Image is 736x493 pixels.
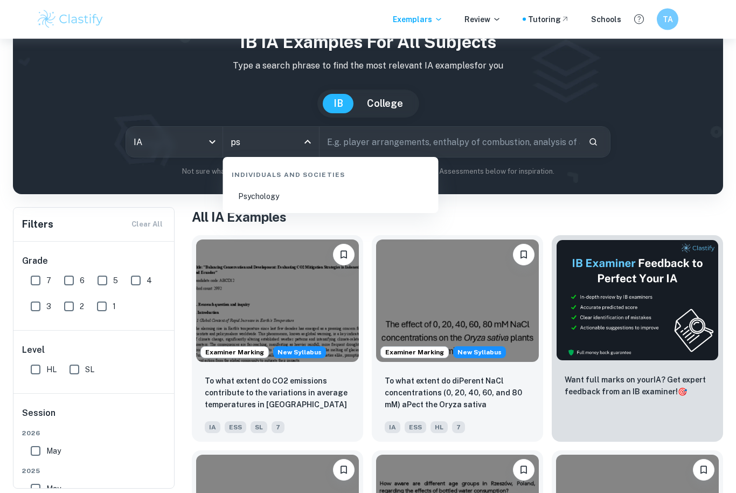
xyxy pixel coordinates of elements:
[300,135,315,150] button: Close
[693,460,714,481] button: Bookmark
[147,275,152,287] span: 4
[22,344,166,357] h6: Level
[356,94,414,114] button: College
[22,407,166,429] h6: Session
[205,375,350,412] p: To what extent do CO2 emissions contribute to the variations in average temperatures in Indonesia...
[22,255,166,268] h6: Grade
[513,460,534,481] button: Bookmark
[591,13,621,25] a: Schools
[385,375,530,412] p: To what extent do diPerent NaCl concentrations (0, 20, 40, 60, and 80 mM) aPect the Oryza sativa ...
[22,217,53,232] h6: Filters
[552,236,723,442] a: ThumbnailWant full marks on yourIA? Get expert feedback from an IB examiner!
[85,364,94,376] span: SL
[556,240,719,361] img: Thumbnail
[22,60,714,73] p: Type a search phrase to find the most relevant IA examples for you
[22,30,714,56] h1: IB IA examples for all subjects
[565,374,710,398] p: Want full marks on your IA ? Get expert feedback from an IB examiner!
[192,208,723,227] h1: All IA Examples
[22,429,166,439] span: 2026
[126,127,223,158] div: IA
[333,244,355,266] button: Bookmark
[225,422,246,434] span: ESS
[113,275,118,287] span: 5
[657,9,678,30] button: TA
[273,347,326,359] span: New Syllabus
[464,13,501,25] p: Review
[227,162,434,184] div: Individuals and Societies
[453,347,506,359] div: Starting from the May 2026 session, the ESS IA requirements have changed. We created this exempla...
[405,422,426,434] span: ESS
[46,364,57,376] span: HL
[272,422,284,434] span: 7
[273,347,326,359] div: Starting from the May 2026 session, the ESS IA requirements have changed. We created this exempla...
[452,422,465,434] span: 7
[22,467,166,476] span: 2025
[678,388,687,396] span: 🎯
[630,10,648,29] button: Help and Feedback
[453,347,506,359] span: New Syllabus
[320,127,580,158] input: E.g. player arrangements, enthalpy of combustion, analysis of a big city...
[22,167,714,177] p: Not sure what to search for? You can always look through our example Internal Assessments below f...
[662,13,674,25] h6: TA
[372,236,543,442] a: Examiner MarkingStarting from the May 2026 session, the ESS IA requirements have changed. We crea...
[431,422,448,434] span: HL
[80,301,84,313] span: 2
[113,301,116,313] span: 1
[227,184,434,209] li: Psychology
[251,422,267,434] span: SL
[333,460,355,481] button: Bookmark
[201,348,268,358] span: Examiner Marking
[205,422,220,434] span: IA
[46,301,51,313] span: 3
[196,240,359,362] img: ESS IA example thumbnail: To what extent do CO2 emissions contribu
[513,244,534,266] button: Bookmark
[528,13,570,25] a: Tutoring
[46,275,51,287] span: 7
[192,236,363,442] a: Examiner MarkingStarting from the May 2026 session, the ESS IA requirements have changed. We crea...
[381,348,448,358] span: Examiner Marking
[393,13,443,25] p: Exemplars
[385,422,400,434] span: IA
[323,94,354,114] button: IB
[376,240,539,362] img: ESS IA example thumbnail: To what extent do diPerent NaCl concentr
[80,275,85,287] span: 6
[36,9,105,30] img: Clastify logo
[46,446,61,457] span: May
[584,133,602,152] button: Search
